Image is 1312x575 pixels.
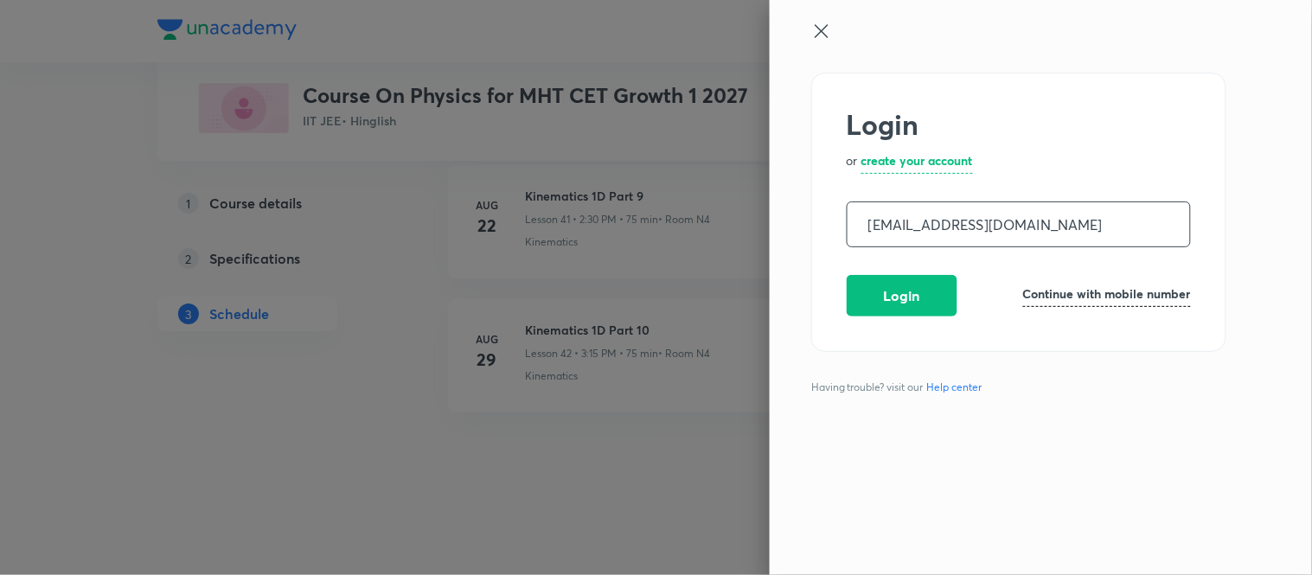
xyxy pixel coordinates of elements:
span: Having trouble? visit our [811,380,989,395]
a: Help center [924,380,986,395]
input: Email address [848,202,1190,246]
h6: Continue with mobile number [1023,284,1191,303]
h6: create your account [861,151,973,169]
button: Login [847,275,957,316]
a: Continue with mobile number [1023,284,1191,307]
p: or [847,151,858,174]
h2: Login [847,108,1191,141]
a: create your account [861,151,973,174]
